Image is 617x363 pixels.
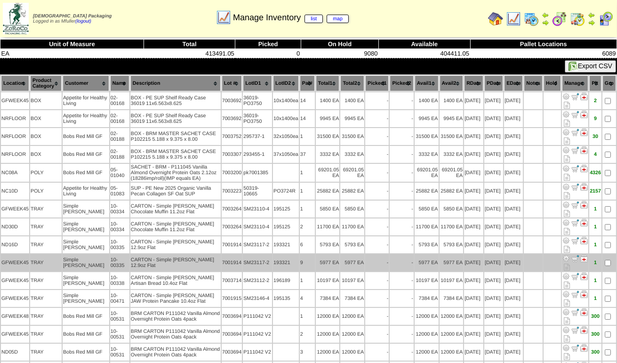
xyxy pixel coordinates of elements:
td: 25882 EA [340,183,364,200]
img: Adjust [562,201,570,209]
td: [DATE] [504,128,523,145]
td: 5793 EA [316,236,340,253]
th: Lot # [222,75,242,91]
td: [DATE] [504,201,523,218]
i: Note [564,174,570,181]
i: Note [564,155,570,162]
th: Available [379,40,471,49]
td: Appetite for Healthy Living [63,110,109,127]
td: 7003223 [222,183,242,200]
th: Name [110,75,129,91]
img: Manage Hold [580,165,588,172]
td: 69201.05 EA [440,164,464,182]
img: Adjust [562,237,570,244]
td: ND16D [1,236,29,253]
td: 9945 EA [340,110,364,127]
img: Adjust [562,183,570,191]
td: - [390,236,413,253]
img: Move [571,183,579,191]
img: Adjust [562,129,570,136]
td: [DATE] [504,164,523,182]
td: 10-00335 [110,236,129,253]
th: Picked [235,40,301,49]
td: 5793 EA [440,236,464,253]
td: 9945 EA [440,110,464,127]
td: POLY [30,183,62,200]
td: 25882 EA [440,183,464,200]
td: Bobs Red Mill GF [63,128,109,145]
img: Manage Hold [580,290,588,298]
th: Manage [562,75,588,91]
td: Simple [PERSON_NAME] [63,218,109,235]
td: Bobs Red Mill GF [63,164,109,182]
span: Manage Inventory [233,13,349,23]
td: - [365,183,389,200]
th: LotID1 [243,75,272,91]
div: 1 [590,224,601,230]
div: 1 [590,206,601,212]
td: 293455-1 [243,146,272,163]
img: Move [571,237,579,244]
a: list [304,15,323,23]
td: 02-00168 [110,92,129,109]
th: Total1 [316,75,340,91]
img: calendarprod.gif [524,11,539,26]
td: 7003307 [222,146,242,163]
td: 5977 EA [340,254,364,271]
td: GFWEEK45 [1,201,29,218]
td: [DATE] [484,128,503,145]
td: 1400 EA [316,92,340,109]
th: RDate [464,75,483,91]
td: [DATE] [484,146,503,163]
td: [DATE] [484,254,503,271]
i: Note [564,102,570,109]
img: Move [571,308,579,316]
td: 7003692 [222,110,242,127]
td: 1 [300,183,315,200]
td: [DATE] [504,110,523,127]
td: 7003264 [222,201,242,218]
td: Appetite for Healthy Living [63,92,109,109]
img: Adjust [562,308,570,316]
td: 1 [300,164,315,182]
td: TRAY [30,201,62,218]
button: Export CSV [565,60,616,73]
img: Move [571,93,579,100]
th: Grp [602,75,616,91]
img: Move [571,111,579,118]
td: 7003752 [222,128,242,145]
td: 7003264 [222,218,242,235]
img: line_graph.gif [506,11,521,26]
td: CARTON - Simple [PERSON_NAME] Chocolate Muffin 11.2oz Flat [130,218,221,235]
td: 50319-10665 [243,183,272,200]
td: 3332 EA [440,146,464,163]
img: arrowright.gif [542,19,549,26]
td: 11700 EA [440,218,464,235]
td: - [365,201,389,218]
td: 1400 EA [415,92,439,109]
td: BOX [30,92,62,109]
th: LotID2 [273,75,299,91]
td: - [365,254,389,271]
td: BOX [30,110,62,127]
img: Adjust [562,344,570,352]
img: calendarcustomer.gif [598,11,613,26]
td: 195125 [273,218,299,235]
td: BOX - BRM MASTER SACHET CASE P102215 5.188 x 9.375 x 8.00 [130,146,221,163]
div: 30 [590,134,601,139]
th: PDate [484,75,503,91]
td: 5793 EA [415,236,439,253]
td: 1400 EA [340,92,364,109]
td: [DATE] [484,218,503,235]
td: 0 [235,49,301,58]
td: SM23110-4 [243,201,272,218]
img: Manage Hold [580,255,588,262]
img: Move [571,273,579,280]
td: 5793 EA [340,236,364,253]
td: CARTON - Simple [PERSON_NAME] Chocolate Muffin 11.2oz Flat [130,201,221,218]
td: NC08A [1,164,29,182]
td: 10x1400ea [273,110,299,127]
td: [DATE] [464,254,483,271]
td: GFWEEK45 [1,272,29,289]
td: BOX - PE SUP Shelf Ready Case 36019 11x6.563x8.625 [130,92,221,109]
